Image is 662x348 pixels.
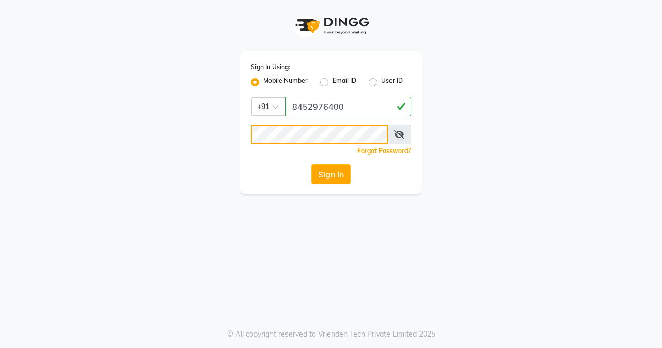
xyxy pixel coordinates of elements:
a: Forgot Password? [357,147,411,155]
input: Username [251,125,388,144]
label: Mobile Number [263,76,308,88]
img: logo1.svg [290,10,372,41]
label: User ID [381,76,403,88]
label: Email ID [333,76,356,88]
button: Sign In [311,164,351,184]
label: Sign In Using: [251,63,290,72]
input: Username [285,97,411,116]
